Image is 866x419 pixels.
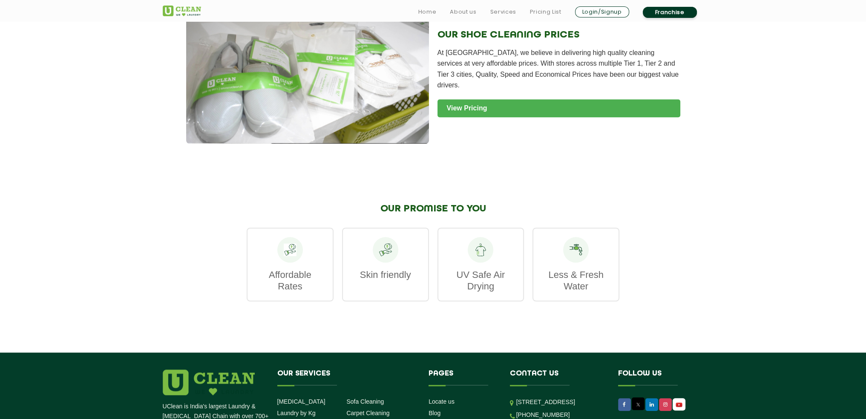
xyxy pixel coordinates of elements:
h4: Contact us [510,370,605,386]
a: [PHONE_NUMBER] [516,411,570,418]
a: Login/Signup [575,6,629,17]
img: Shoe Cleaning Service [186,3,429,144]
p: [STREET_ADDRESS] [516,397,605,407]
a: Blog [429,410,440,416]
a: Services [490,7,516,17]
a: Locate us [429,398,455,405]
a: Sofa Cleaning [346,398,384,405]
a: View Pricing [437,99,680,117]
p: UV Safe Air Drying [447,269,515,292]
h4: Our Services [277,370,416,386]
a: [MEDICAL_DATA] [277,398,325,405]
a: Laundry by Kg [277,410,316,416]
h2: OUR SHOE CLEANING PRICES [437,29,680,40]
img: UClean Laundry and Dry Cleaning [163,6,201,16]
img: UClean Laundry and Dry Cleaning [673,400,685,409]
img: logo.png [163,370,255,395]
p: Affordable Rates [256,269,324,292]
p: Skin friendly [351,269,420,280]
a: About us [450,7,476,17]
a: Carpet Cleaning [346,410,389,416]
h2: OUR PROMISE TO YOU [247,203,619,214]
p: At [GEOGRAPHIC_DATA], we believe in delivering high quality cleaning services at very affordable ... [437,47,680,91]
a: Pricing List [530,7,561,17]
a: Home [418,7,437,17]
h4: Follow us [618,370,693,386]
h4: Pages [429,370,497,386]
a: Franchise [643,7,697,18]
p: Less & Fresh Water [542,269,610,292]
